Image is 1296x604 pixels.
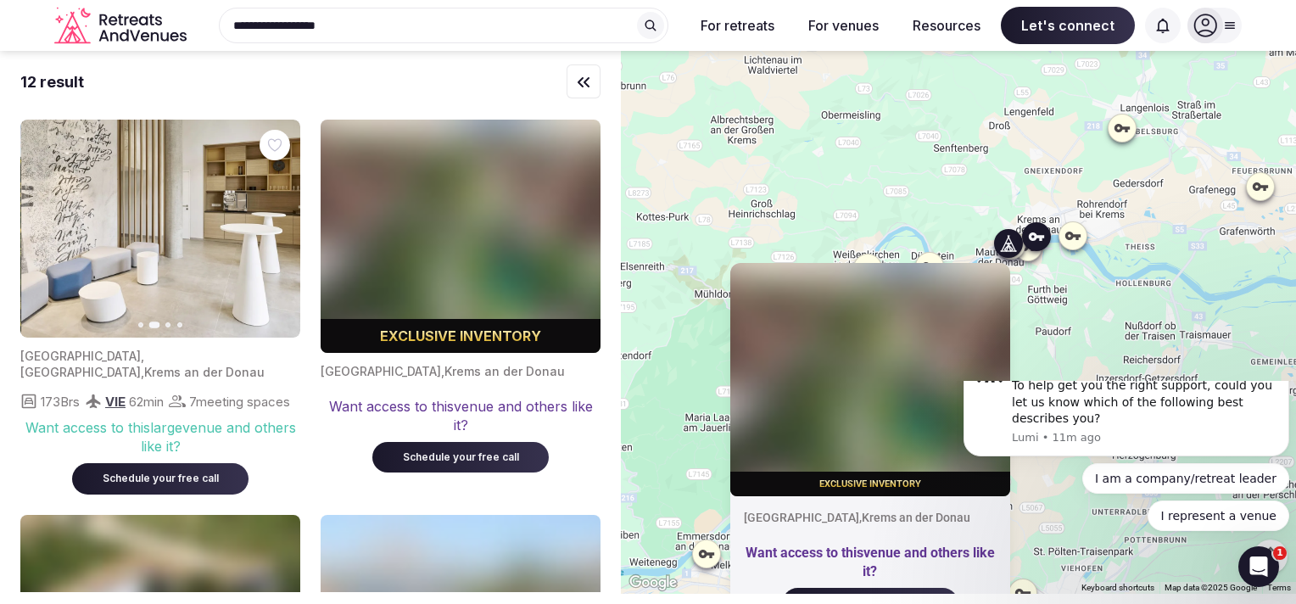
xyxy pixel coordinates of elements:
div: Exclusive inventory [321,326,601,346]
a: Open this area in Google Maps (opens a new window) [625,572,681,594]
span: [GEOGRAPHIC_DATA] [20,365,141,379]
button: Go to slide 1 [138,322,143,327]
span: Map data ©2025 Google [1165,583,1257,592]
button: Go to slide 3 [165,322,170,327]
a: Visit the homepage [54,7,190,45]
span: [GEOGRAPHIC_DATA] [20,349,141,363]
button: Quick reply: I represent a venue [191,120,332,150]
span: VIE [105,394,126,410]
svg: Retreats and Venues company logo [54,7,190,45]
button: Keyboard shortcuts [1081,582,1154,594]
img: Blurred cover image for a premium venue [321,120,601,353]
p: Message from Lumi, sent 11m ago [55,49,320,64]
a: Terms (opens in new tab) [1267,583,1291,592]
div: Exclusive inventory [730,478,1010,489]
span: , [141,365,144,379]
img: Google [625,572,681,594]
button: Go to slide 4 [177,322,182,327]
span: Krems an der Donau [144,365,265,379]
button: For venues [795,7,892,44]
div: Schedule your free call [393,450,528,465]
span: [GEOGRAPHIC_DATA] [321,364,441,378]
div: Schedule your free call [92,472,228,486]
div: Want access to this large venue and others like it? [20,418,300,456]
span: Krems an der Donau [862,511,970,524]
div: 12 result [20,71,84,92]
span: , [441,364,444,378]
img: Blurred cover image for a premium venue [730,263,1010,496]
span: 173 Brs [41,393,80,411]
div: Quick reply options [7,82,332,150]
span: Let's connect [1001,7,1135,44]
a: Schedule your free call [72,468,249,485]
button: Quick reply: I am a company/retreat leader [126,82,332,113]
img: Featured image for venue [21,120,301,338]
div: Want access to this venue and others like it? [321,397,601,435]
span: , [859,511,862,524]
span: Krems an der Donau [444,364,565,378]
button: For retreats [687,7,788,44]
span: , [141,349,144,363]
a: Schedule your free call [372,447,549,464]
button: Resources [899,7,994,44]
div: Want access to this venue and others like it? [744,544,997,582]
span: 7 meeting spaces [189,393,290,411]
span: [GEOGRAPHIC_DATA] [744,511,859,524]
span: 62 min [129,393,164,411]
iframe: Intercom live chat [1238,546,1279,587]
iframe: Intercom notifications message [957,381,1296,541]
span: 1 [1273,546,1287,560]
button: Go to slide 2 [149,322,160,328]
